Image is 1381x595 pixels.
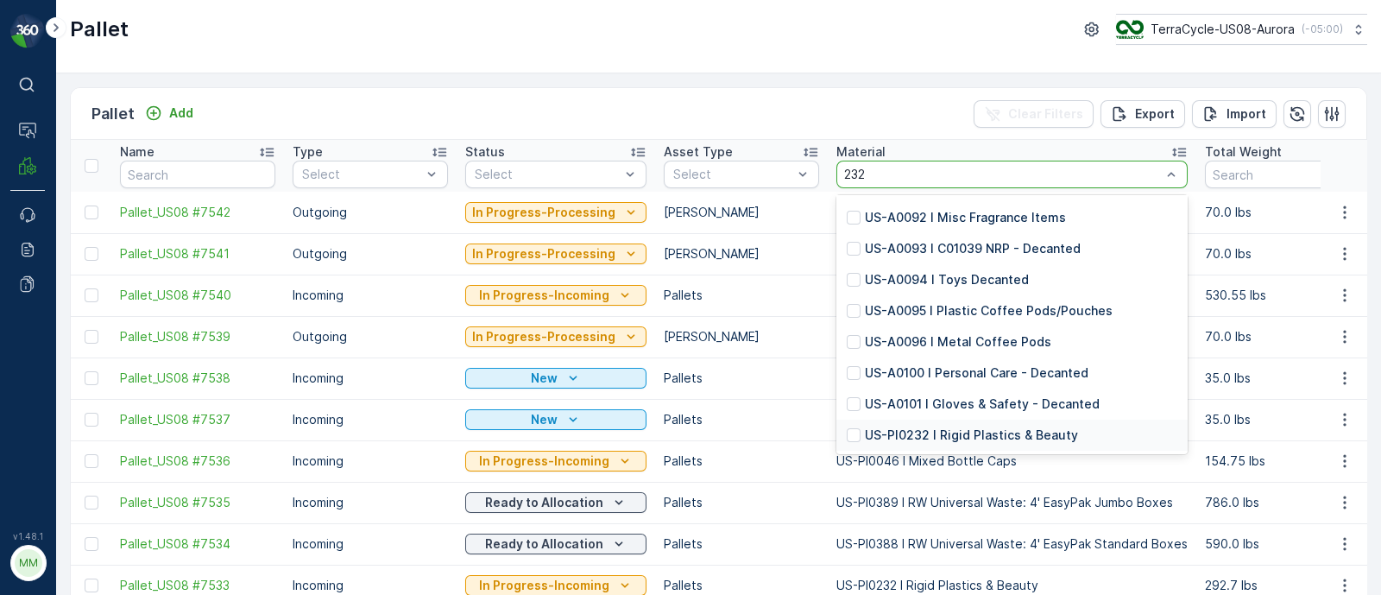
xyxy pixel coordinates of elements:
[1196,523,1369,565] td: 590.0 lbs
[465,244,646,264] button: In Progress-Processing
[465,285,646,306] button: In Progress-Incoming
[479,453,609,470] p: In Progress-Incoming
[828,399,1196,440] td: US-PI0324 I A NM Polyester Shoes
[472,328,615,345] p: In Progress-Processing
[485,494,603,511] p: Ready to Allocation
[465,534,646,554] button: Ready to Allocation
[465,409,646,430] button: New
[1227,105,1266,123] p: Import
[120,161,275,188] input: Search
[1192,100,1277,128] button: Import
[85,579,98,592] div: Toggle Row Selected
[465,143,505,161] p: Status
[284,399,457,440] td: Incoming
[472,204,615,221] p: In Progress-Processing
[169,104,193,122] p: Add
[828,523,1196,565] td: US-PI0388 I RW Universal Waste: 4' EasyPak Standard Boxes
[865,333,1051,351] p: US-A0096 I Metal Coffee Pods
[10,545,45,581] button: MM
[1116,14,1367,45] button: TerraCycle-US08-Aurora(-05:00)
[120,535,275,553] a: Pallet_US08 #7534
[120,328,275,345] span: Pallet_US08 #7539
[1196,358,1369,399] td: 35.0 lbs
[865,240,1081,257] p: US-A0093 I C01039 NRP - Decanted
[673,166,792,183] p: Select
[655,233,828,275] td: [PERSON_NAME]
[1196,440,1369,482] td: 154.75 lbs
[85,454,98,468] div: Toggle Row Selected
[1196,192,1369,233] td: 70.0 lbs
[120,577,275,594] a: Pallet_US08 #7533
[120,245,275,263] a: Pallet_US08 #7541
[10,531,45,541] span: v 1.48.1
[138,103,200,123] button: Add
[655,358,828,399] td: Pallets
[865,209,1066,226] p: US-A0092 I Misc Fragrance Items
[120,411,275,428] a: Pallet_US08 #7537
[465,202,646,223] button: In Progress-Processing
[1196,399,1369,440] td: 35.0 lbs
[15,549,42,577] div: MM
[828,358,1196,399] td: US-PI0019 I Water Filters
[1302,22,1343,36] p: ( -05:00 )
[284,233,457,275] td: Outgoing
[120,370,275,387] a: Pallet_US08 #7538
[284,440,457,482] td: Incoming
[472,245,615,263] p: In Progress-Processing
[284,192,457,233] td: Outgoing
[120,204,275,221] a: Pallet_US08 #7542
[1196,275,1369,316] td: 530.55 lbs
[465,451,646,472] button: In Progress-Incoming
[293,143,323,161] p: Type
[531,411,558,428] p: New
[865,427,1078,444] p: US-PI0232 I Rigid Plastics & Beauty
[655,399,828,440] td: Pallets
[85,206,98,219] div: Toggle Row Selected
[120,287,275,304] a: Pallet_US08 #7540
[85,330,98,344] div: Toggle Row Selected
[85,371,98,385] div: Toggle Row Selected
[836,143,886,161] p: Material
[865,396,1100,413] p: US-A0101 I Gloves & Safety - Decanted
[485,535,603,553] p: Ready to Allocation
[120,453,275,470] a: Pallet_US08 #7536
[865,364,1088,382] p: US-A0100 I Personal Care - Decanted
[1135,105,1175,123] p: Export
[85,496,98,510] div: Toggle Row Selected
[85,247,98,261] div: Toggle Row Selected
[85,413,98,427] div: Toggle Row Selected
[1100,100,1185,128] button: Export
[479,287,609,304] p: In Progress-Incoming
[865,271,1029,288] p: US-A0094 I Toys Decanted
[1196,482,1369,523] td: 786.0 lbs
[465,326,646,347] button: In Progress-Processing
[655,440,828,482] td: Pallets
[1116,20,1144,39] img: image_ci7OI47.png
[1205,161,1360,188] input: Search
[1205,143,1282,161] p: Total Weight
[475,166,620,183] p: Select
[302,166,421,183] p: Select
[465,368,646,389] button: New
[85,288,98,302] div: Toggle Row Selected
[284,523,457,565] td: Incoming
[655,316,828,358] td: [PERSON_NAME]
[664,143,733,161] p: Asset Type
[70,16,129,43] p: Pallet
[284,482,457,523] td: Incoming
[120,494,275,511] a: Pallet_US08 #7535
[284,316,457,358] td: Outgoing
[828,316,1196,358] td: US-A0155 I Wrong Material
[828,482,1196,523] td: US-PI0389 I RW Universal Waste: 4' EasyPak Jumbo Boxes
[828,440,1196,482] td: US-PI0046 I Mixed Bottle Caps
[828,275,1196,316] td: US-PI0448 I Horseshoes
[284,275,457,316] td: Incoming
